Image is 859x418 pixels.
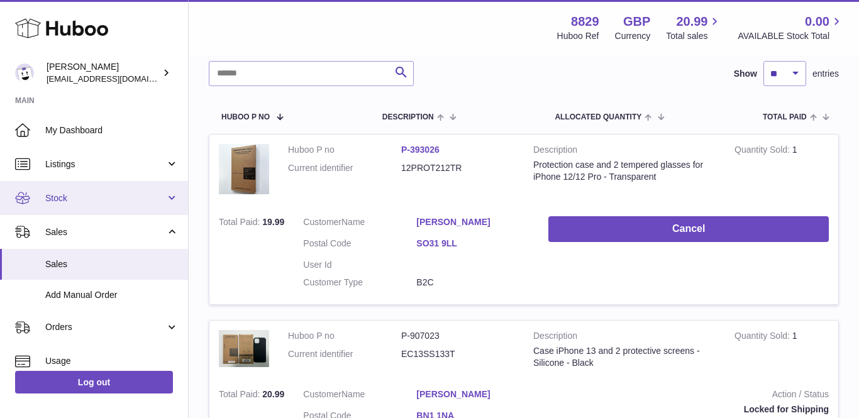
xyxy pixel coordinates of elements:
[45,355,179,367] span: Usage
[533,345,716,369] div: Case iPhone 13 and 2 protective screens - Silicone - Black
[45,192,165,204] span: Stock
[763,113,807,121] span: Total paid
[303,277,416,289] dt: Customer Type
[288,162,401,174] dt: Current identifier
[288,144,401,156] dt: Huboo P no
[416,277,529,289] dd: B2C
[533,144,716,159] strong: Description
[555,113,641,121] span: ALLOCATED Quantity
[221,113,270,121] span: Huboo P no
[676,13,707,30] span: 20.99
[45,124,179,136] span: My Dashboard
[303,216,416,231] dt: Name
[303,238,416,253] dt: Postal Code
[401,145,440,155] a: P-393026
[401,162,514,174] dd: 12PROT212TR
[805,13,829,30] span: 0.00
[45,289,179,301] span: Add Manual Order
[416,388,529,400] a: [PERSON_NAME]
[812,68,839,80] span: entries
[262,217,284,227] span: 19.99
[548,388,829,404] strong: Action / Status
[738,30,844,42] span: AVAILABLE Stock Total
[303,217,341,227] span: Customer
[557,30,599,42] div: Huboo Ref
[725,321,838,379] td: 1
[219,144,269,194] img: 88291680273940.png
[738,13,844,42] a: 0.00 AVAILABLE Stock Total
[303,259,416,271] dt: User Id
[571,13,599,30] strong: 8829
[15,371,173,393] a: Log out
[666,13,722,42] a: 20.99 Total sales
[47,61,160,85] div: [PERSON_NAME]
[416,238,529,250] a: SO31 9LL
[734,331,792,344] strong: Quantity Sold
[45,158,165,170] span: Listings
[615,30,651,42] div: Currency
[303,389,341,399] span: Customer
[45,321,165,333] span: Orders
[382,113,434,121] span: Description
[548,404,829,415] div: Locked for Shipping
[303,388,416,404] dt: Name
[219,389,262,402] strong: Total Paid
[623,13,650,30] strong: GBP
[533,159,716,183] div: Protection case and 2 tempered glasses for iPhone 12/12 Pro - Transparent
[219,217,262,230] strong: Total Paid
[666,30,722,42] span: Total sales
[262,389,284,399] span: 20.99
[416,216,529,228] a: [PERSON_NAME]
[45,258,179,270] span: Sales
[533,330,716,345] strong: Description
[47,74,185,84] span: [EMAIL_ADDRESS][DOMAIN_NAME]
[288,348,401,360] dt: Current identifier
[401,330,514,342] dd: P-907023
[288,330,401,342] dt: Huboo P no
[401,348,514,360] dd: EC13SS133T
[45,226,165,238] span: Sales
[734,145,792,158] strong: Quantity Sold
[725,135,838,207] td: 1
[219,330,269,366] img: 88291701543385.png
[734,68,757,80] label: Show
[15,63,34,82] img: commandes@kpmatech.com
[548,216,829,242] button: Cancel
